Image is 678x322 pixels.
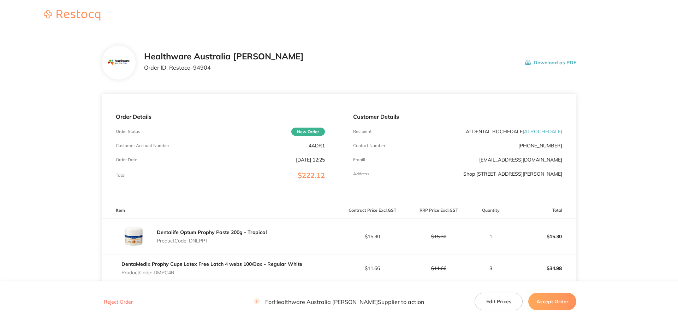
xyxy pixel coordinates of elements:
[353,157,365,162] p: Emaill
[510,228,576,245] p: $15.30
[37,10,107,22] a: Restocq logo
[339,202,405,219] th: Contract Price Excl. GST
[510,202,576,219] th: Total
[298,171,325,180] span: $222.12
[116,219,151,254] img: dnVjaDUwcA
[353,143,385,148] p: Contact Number
[144,64,304,71] p: Order ID: Restocq- 94904
[116,143,169,148] p: Customer Account Number
[406,234,471,239] p: $15.30
[309,143,325,148] p: 4ADR1
[121,270,302,275] p: Product Code: DMPC4R
[472,234,510,239] p: 1
[254,298,424,305] p: For Healthware Australia [PERSON_NAME] Supplier to action
[353,171,369,176] p: Address
[116,173,125,178] p: Total
[528,293,576,310] button: Accept Order
[518,143,562,148] p: [PHONE_NUMBER]
[405,202,472,219] th: RRP Price Excl. GST
[510,260,576,277] p: $34.98
[353,129,371,134] p: Recipient
[353,113,562,120] p: Customer Details
[157,229,267,235] a: Dentalife Optum Prophy Paste 200g - Tropical
[157,238,267,244] p: Product Code: DNLPPT
[296,157,325,163] p: [DATE] 12:25
[37,10,107,21] img: Restocq logo
[144,52,304,62] h2: Healthware Australia [PERSON_NAME]
[475,293,523,310] button: Edit Prices
[107,51,130,74] img: Mjc2MnhocQ
[116,113,325,120] p: Order Details
[339,265,405,271] p: $11.66
[472,202,510,219] th: Quantity
[525,52,576,74] button: Download as PDF
[523,128,562,135] span: ( AI ROCHEDALE )
[463,171,562,177] p: Shop [STREET_ADDRESS][PERSON_NAME]
[479,157,562,163] a: [EMAIL_ADDRESS][DOMAIN_NAME]
[472,265,510,271] p: 3
[116,129,140,134] p: Order Status
[339,234,405,239] p: $15.30
[406,265,471,271] p: $11.66
[116,157,137,162] p: Order Date
[466,129,562,134] p: AI DENTAL ROCHEDALE
[102,202,339,219] th: Item
[291,128,325,136] span: New Order
[121,261,302,267] a: DentaMedix Prophy Cups Latex Free Latch 4 webs 100/Box - Regular White
[102,299,135,305] button: Reject Order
